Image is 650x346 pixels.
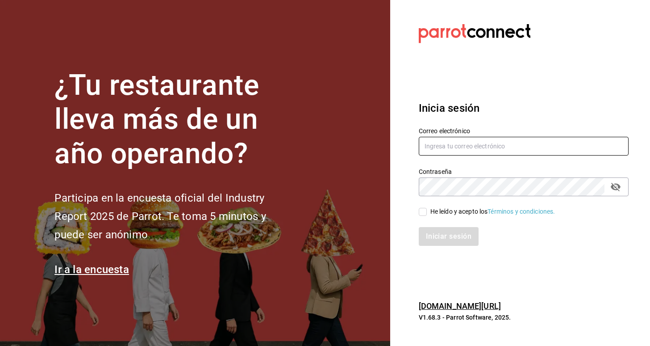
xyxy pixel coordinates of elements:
[487,208,555,215] a: Términos y condiciones.
[419,301,501,311] a: [DOMAIN_NAME][URL]
[54,68,296,171] h1: ¿Tu restaurante lleva más de un año operando?
[54,263,129,276] a: Ir a la encuesta
[419,168,629,174] label: Contraseña
[430,207,555,216] div: He leído y acepto los
[54,189,296,244] h2: Participa en la encuesta oficial del Industry Report 2025 de Parrot. Te toma 5 minutos y puede se...
[608,179,623,194] button: passwordField
[419,137,629,156] input: Ingresa tu correo electrónico
[419,127,629,134] label: Correo electrónico
[419,313,629,322] p: V1.68.3 - Parrot Software, 2025.
[419,100,629,116] h3: Inicia sesión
